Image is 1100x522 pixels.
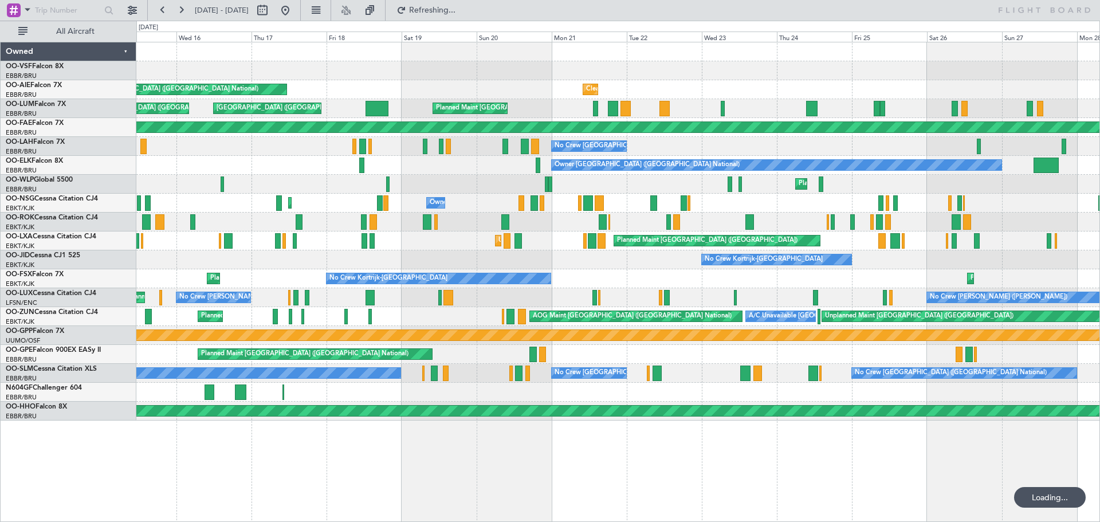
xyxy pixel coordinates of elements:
div: [DATE] [139,23,158,33]
span: OO-ZUN [6,309,34,316]
div: Owner [GEOGRAPHIC_DATA] ([GEOGRAPHIC_DATA] National) [555,156,740,174]
a: OO-LAHFalcon 7X [6,139,65,146]
span: OO-SLM [6,366,33,372]
span: OO-GPP [6,328,33,335]
a: EBBR/BRU [6,128,37,137]
a: OO-NSGCessna Citation CJ4 [6,195,98,202]
span: OO-LUX [6,290,33,297]
a: OO-GPPFalcon 7X [6,328,64,335]
span: OO-LAH [6,139,33,146]
span: OO-FSX [6,271,32,278]
div: Loading... [1014,487,1086,508]
div: No Crew [GEOGRAPHIC_DATA] ([GEOGRAPHIC_DATA] National) [555,138,747,155]
a: EBBR/BRU [6,147,37,156]
div: No Crew Kortrijk-[GEOGRAPHIC_DATA] [329,270,447,287]
a: OO-ZUNCessna Citation CJ4 [6,309,98,316]
div: Sat 19 [402,32,477,42]
div: Cleaning [GEOGRAPHIC_DATA] ([GEOGRAPHIC_DATA] National) [586,81,777,98]
span: [DATE] - [DATE] [195,5,249,15]
a: OO-LXACessna Citation CJ4 [6,233,96,240]
a: EBKT/KJK [6,223,34,231]
span: OO-LXA [6,233,33,240]
div: Planned Maint Kortrijk-[GEOGRAPHIC_DATA] [201,308,335,325]
a: OO-ROKCessna Citation CJ4 [6,214,98,221]
div: [GEOGRAPHIC_DATA] ([GEOGRAPHIC_DATA][PERSON_NAME]) [90,100,279,117]
a: EBBR/BRU [6,72,37,80]
a: UUMO/OSF [6,336,40,345]
div: Wed 23 [702,32,777,42]
input: Trip Number [35,2,101,19]
a: N604GFChallenger 604 [6,384,82,391]
a: OO-LUXCessna Citation CJ4 [6,290,96,297]
a: EBBR/BRU [6,393,37,402]
a: EBBR/BRU [6,374,37,383]
div: Thu 24 [777,32,852,42]
span: OO-JID [6,252,30,259]
div: Planned Maint Kortrijk-[GEOGRAPHIC_DATA] [210,270,344,287]
a: EBKT/KJK [6,204,34,213]
span: Refreshing... [408,6,457,14]
div: Fri 25 [852,32,927,42]
div: Thu 17 [252,32,327,42]
span: OO-LUM [6,101,34,108]
span: OO-VSF [6,63,32,70]
span: OO-GPE [6,347,33,354]
span: OO-ROK [6,214,34,221]
span: All Aircraft [30,28,121,36]
span: OO-ELK [6,158,32,164]
div: Planned Maint [GEOGRAPHIC_DATA] ([GEOGRAPHIC_DATA] National) [201,346,408,363]
a: EBBR/BRU [6,109,37,118]
div: Tue 22 [627,32,702,42]
div: Owner [GEOGRAPHIC_DATA]-[GEOGRAPHIC_DATA] [430,194,584,211]
a: EBBR/BRU [6,412,37,421]
span: OO-AIE [6,82,30,89]
div: Wed 16 [176,32,252,42]
div: Sun 20 [477,32,552,42]
a: EBKT/KJK [6,261,34,269]
div: Sat 26 [927,32,1002,42]
div: No Crew [PERSON_NAME] ([PERSON_NAME]) [179,289,317,306]
div: Planned Maint [GEOGRAPHIC_DATA] ([GEOGRAPHIC_DATA] National) [436,100,643,117]
a: EBBR/BRU [6,355,37,364]
a: OO-WLPGlobal 5500 [6,176,73,183]
div: Unplanned Maint [GEOGRAPHIC_DATA] ([GEOGRAPHIC_DATA] National) [498,232,714,249]
a: EBKT/KJK [6,317,34,326]
a: LFSN/ENC [6,299,37,307]
a: EBBR/BRU [6,185,37,194]
span: N604GF [6,384,33,391]
a: OO-AIEFalcon 7X [6,82,62,89]
span: OO-FAE [6,120,32,127]
a: OO-HHOFalcon 8X [6,403,67,410]
div: Planned Maint [GEOGRAPHIC_DATA] ([GEOGRAPHIC_DATA]) [617,232,797,249]
div: No Crew [GEOGRAPHIC_DATA] ([GEOGRAPHIC_DATA] National) [855,364,1047,382]
a: OO-ELKFalcon 8X [6,158,63,164]
div: A/C Unavailable [GEOGRAPHIC_DATA] ([GEOGRAPHIC_DATA] National) [749,308,962,325]
div: No Crew [PERSON_NAME] ([PERSON_NAME]) [930,289,1067,306]
span: OO-NSG [6,195,34,202]
a: OO-FSXFalcon 7X [6,271,64,278]
a: OO-VSFFalcon 8X [6,63,64,70]
a: OO-LUMFalcon 7X [6,101,66,108]
span: OO-HHO [6,403,36,410]
div: Unplanned Maint [GEOGRAPHIC_DATA] ([GEOGRAPHIC_DATA]) [825,308,1013,325]
div: No Crew Kortrijk-[GEOGRAPHIC_DATA] [705,251,823,268]
a: EBBR/BRU [6,166,37,175]
a: OO-GPEFalcon 900EX EASy II [6,347,101,354]
span: OO-WLP [6,176,34,183]
a: OO-SLMCessna Citation XLS [6,366,97,372]
div: Sun 27 [1002,32,1077,42]
div: AOG Maint [GEOGRAPHIC_DATA] ([GEOGRAPHIC_DATA] National) [533,308,732,325]
div: [GEOGRAPHIC_DATA] ([GEOGRAPHIC_DATA][PERSON_NAME]) [217,100,406,117]
a: OO-FAEFalcon 7X [6,120,64,127]
button: All Aircraft [13,22,124,41]
button: Refreshing... [391,1,460,19]
div: Planned Maint Milan (Linate) [799,175,881,193]
a: EBKT/KJK [6,280,34,288]
div: Mon 21 [552,32,627,42]
a: EBKT/KJK [6,242,34,250]
div: Tue 15 [101,32,176,42]
a: OO-JIDCessna CJ1 525 [6,252,80,259]
a: EBBR/BRU [6,91,37,99]
div: No Crew [GEOGRAPHIC_DATA] ([GEOGRAPHIC_DATA] National) [555,364,747,382]
div: Planned Maint [GEOGRAPHIC_DATA] ([GEOGRAPHIC_DATA] National) [51,81,258,98]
